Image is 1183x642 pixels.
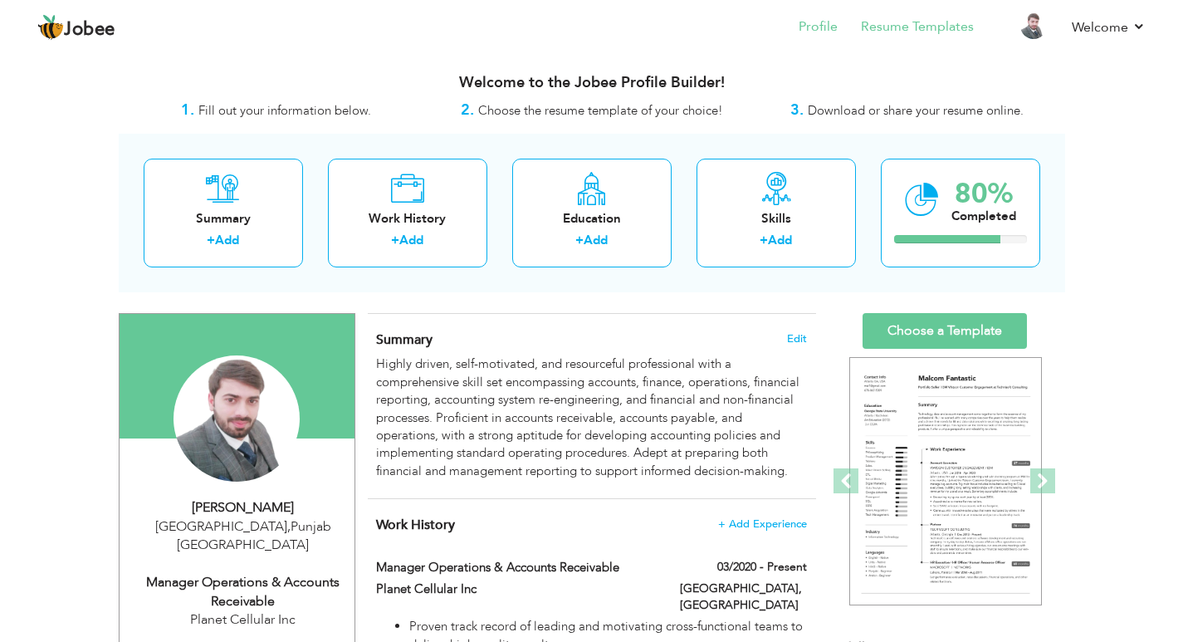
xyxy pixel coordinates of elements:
strong: 1. [181,100,194,120]
div: Education [526,210,658,228]
div: [PERSON_NAME] [132,498,354,517]
label: Planet Cellular Inc [376,581,655,598]
strong: 2. [461,100,474,120]
span: Work History [376,516,455,534]
a: Jobee [37,14,115,41]
a: Add [768,232,792,248]
a: Add [215,232,239,248]
strong: 3. [790,100,804,120]
a: Choose a Template [863,313,1027,349]
div: Highly driven, self-motivated, and resourceful professional with a comprehensive skill set encomp... [376,355,806,480]
label: + [207,232,215,249]
label: + [575,232,584,249]
span: Edit [787,333,807,345]
div: Skills [710,210,843,228]
a: Add [399,232,423,248]
a: Resume Templates [861,17,974,37]
label: + [760,232,768,249]
label: Manager Operations & Accounts Receivable [376,559,655,576]
label: + [391,232,399,249]
img: Profile Img [1020,12,1047,39]
span: Fill out your information below. [198,102,371,119]
span: Choose the resume template of your choice! [478,102,723,119]
span: , [287,517,291,536]
div: Work History [341,210,474,228]
div: Summary [157,210,290,228]
div: Manager Operations & Accounts Receivable [132,573,354,611]
h4: Adding a summary is a quick and easy way to highlight your experience and interests. [376,331,806,348]
span: Jobee [64,21,115,39]
a: Welcome [1072,17,1146,37]
div: Completed [951,208,1016,225]
label: [GEOGRAPHIC_DATA], [GEOGRAPHIC_DATA] [680,581,807,614]
h3: Welcome to the Jobee Profile Builder! [119,75,1065,91]
h4: This helps to show the companies you have worked for. [376,517,806,533]
span: Summary [376,331,433,349]
label: 03/2020 - Present [717,559,807,576]
img: Muhammad Amir [174,355,300,482]
span: + Add Experience [718,518,807,530]
span: Download or share your resume online. [808,102,1024,119]
div: 80% [951,180,1016,208]
a: Add [584,232,608,248]
div: Planet Cellular Inc [132,610,354,630]
a: Profile [799,17,838,37]
div: [GEOGRAPHIC_DATA] Punjab [GEOGRAPHIC_DATA] [132,517,354,556]
img: jobee.io [37,14,64,41]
